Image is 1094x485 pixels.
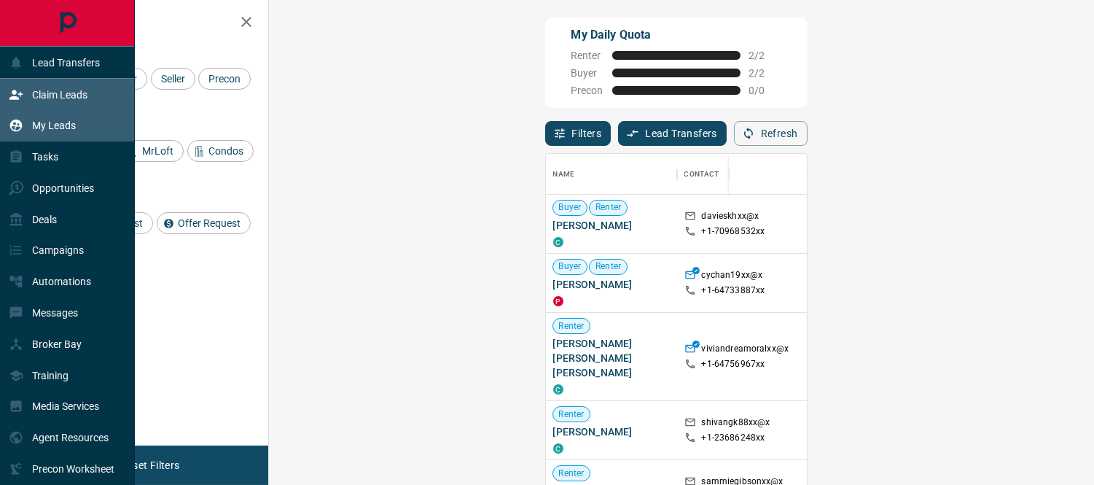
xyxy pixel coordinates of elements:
[553,201,587,214] span: Buyer
[702,284,765,297] p: +1- 64733887xx
[734,121,808,146] button: Refresh
[553,154,575,195] div: Name
[203,73,246,85] span: Precon
[553,424,670,439] span: [PERSON_NAME]
[121,140,184,162] div: MrLoft
[553,320,590,333] span: Renter
[571,85,603,96] span: Precon
[749,85,781,96] span: 0 / 0
[198,68,251,90] div: Precon
[137,145,179,157] span: MrLoft
[553,237,563,247] div: condos.ca
[553,277,670,292] span: [PERSON_NAME]
[749,50,781,61] span: 2 / 2
[618,121,727,146] button: Lead Transfers
[702,358,765,370] p: +1- 64756967xx
[702,343,789,358] p: viviandreamoralxx@x
[553,296,563,306] div: property.ca
[702,225,765,238] p: +1- 70968532xx
[187,140,254,162] div: Condos
[571,50,603,61] span: Renter
[553,336,670,380] span: [PERSON_NAME] [PERSON_NAME] [PERSON_NAME]
[203,145,249,157] span: Condos
[553,384,563,395] div: condos.ca
[156,73,190,85] span: Seller
[590,260,627,273] span: Renter
[702,269,763,284] p: cychan19xx@x
[571,26,781,44] p: My Daily Quota
[553,218,670,233] span: [PERSON_NAME]
[553,408,590,421] span: Renter
[590,201,627,214] span: Renter
[684,154,719,195] div: Contact
[553,260,587,273] span: Buyer
[571,67,603,79] span: Buyer
[749,67,781,79] span: 2 / 2
[151,68,195,90] div: Seller
[702,210,759,225] p: davieskhxx@x
[545,121,612,146] button: Filters
[157,212,251,234] div: Offer Request
[702,432,765,444] p: +1- 23686248xx
[702,416,770,432] p: shivangk88xx@x
[546,154,677,195] div: Name
[553,443,563,454] div: condos.ca
[173,217,246,229] span: Offer Request
[553,467,590,480] span: Renter
[111,453,189,478] button: Reset Filters
[47,15,254,32] h2: Filters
